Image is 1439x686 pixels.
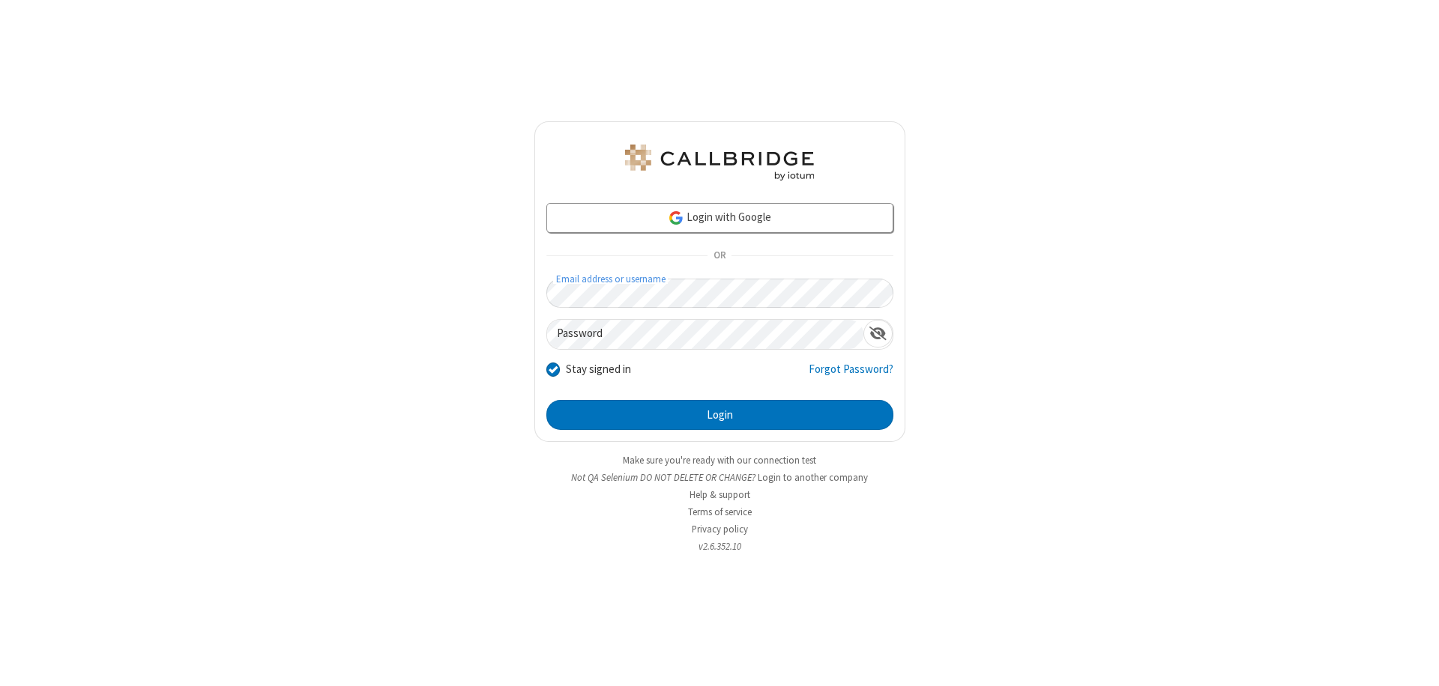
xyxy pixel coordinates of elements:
button: Login to another company [758,470,868,485]
li: v2.6.352.10 [534,539,905,553]
span: OR [708,246,731,267]
a: Terms of service [688,506,752,518]
input: Email address or username [546,279,893,308]
button: Login [546,400,893,430]
label: Stay signed in [566,361,631,378]
a: Login with Google [546,203,893,233]
a: Make sure you're ready with our connection test [623,454,816,467]
img: google-icon.png [668,210,684,226]
a: Help & support [690,488,750,501]
li: Not QA Selenium DO NOT DELETE OR CHANGE? [534,470,905,485]
div: Show password [863,320,893,347]
img: QA Selenium DO NOT DELETE OR CHANGE [622,145,817,180]
a: Privacy policy [692,523,748,535]
input: Password [547,320,863,349]
a: Forgot Password? [809,361,893,389]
